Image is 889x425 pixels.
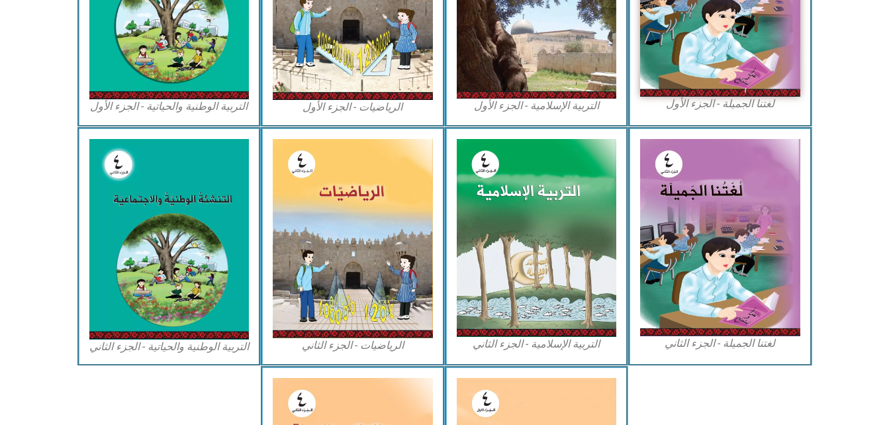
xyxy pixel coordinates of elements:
[273,338,433,353] figcaption: الرياضيات - الجزء الثاني
[457,99,617,113] figcaption: التربية الإسلامية - الجزء الأول
[273,100,433,115] figcaption: الرياضيات - الجزء الأول​
[640,336,800,351] figcaption: لغتنا الجميلة - الجزء الثاني
[640,97,800,111] figcaption: لغتنا الجميلة - الجزء الأول​
[89,340,250,354] figcaption: التربية الوطنية والحياتية - الجزء الثاني
[457,337,617,352] figcaption: التربية الإسلامية - الجزء الثاني
[89,99,250,114] figcaption: التربية الوطنية والحياتية - الجزء الأول​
